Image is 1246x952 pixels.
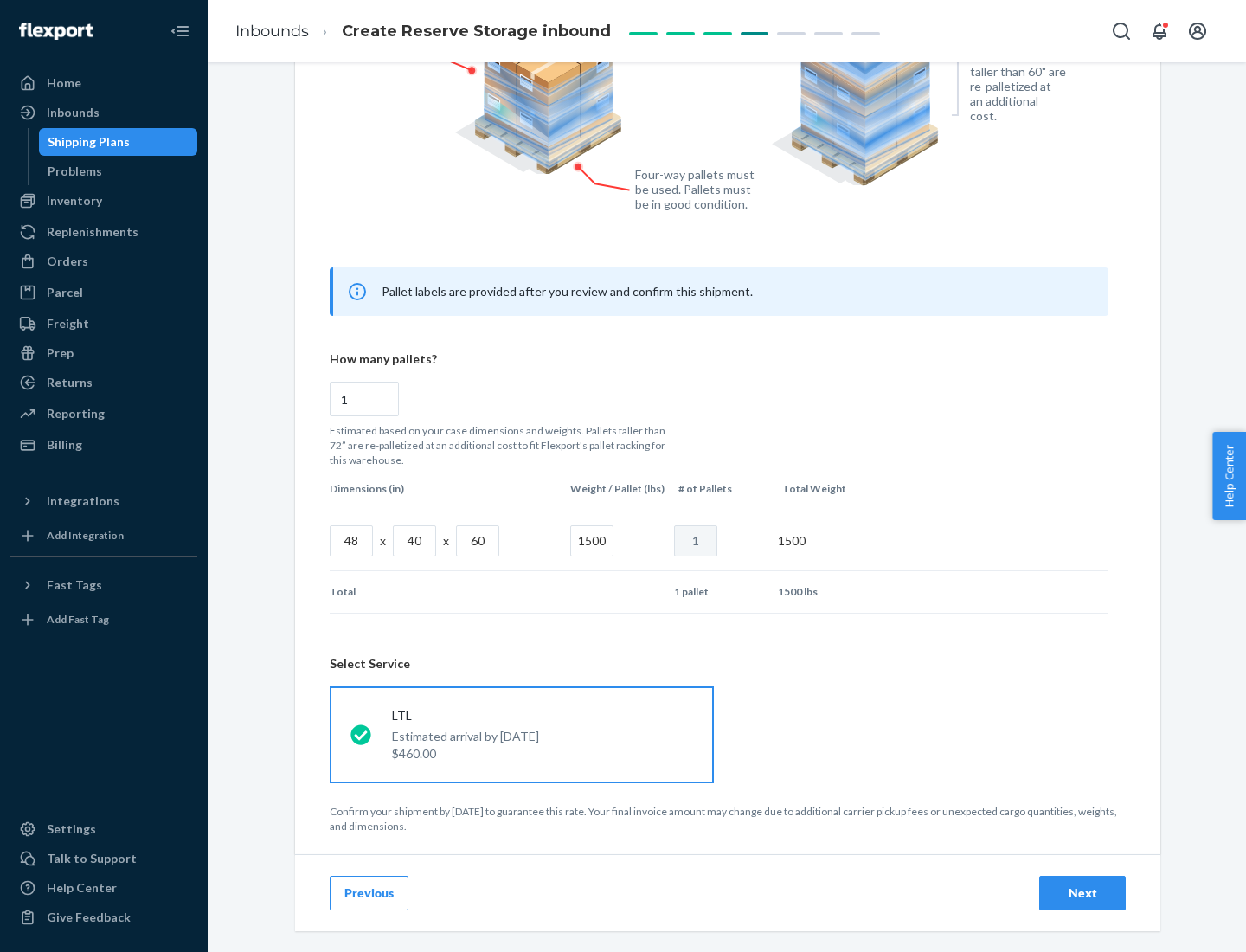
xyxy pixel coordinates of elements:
a: Freight [10,310,197,338]
div: Talk to Support [47,850,137,867]
p: $460.00 [392,745,539,762]
td: Total [330,571,563,613]
button: Give Feedback [10,904,197,931]
button: Previous [330,876,408,910]
img: Flexport logo [19,23,93,40]
button: Help Center [1212,432,1246,520]
span: Create Reserve Storage inbound [342,22,611,41]
div: Give Feedback [47,909,131,926]
div: Add Fast Tag [47,612,109,627]
p: Estimated arrival by [DATE] [392,728,539,745]
a: Billing [10,431,197,459]
button: Open Search Box [1104,14,1139,48]
p: x [443,532,449,550]
div: Billing [47,436,82,453]
div: Fast Tags [47,576,102,594]
a: Add Integration [10,522,197,550]
button: Fast Tags [10,571,197,599]
div: Add Integration [47,528,124,543]
a: Inbounds [235,22,309,41]
div: Replenishments [47,223,138,241]
a: Shipping Plans [39,128,198,156]
button: Next [1039,876,1126,910]
div: Home [47,74,81,92]
th: Total Weight [775,467,879,510]
a: Inbounds [10,99,197,126]
a: Problems [39,158,198,185]
a: Orders [10,248,197,275]
td: 1 pallet [667,571,771,613]
div: Orders [47,253,88,270]
ol: breadcrumbs [222,6,625,57]
div: Parcel [47,284,83,301]
a: Reporting [10,400,197,428]
div: Inventory [47,192,102,209]
a: Settings [10,815,197,843]
p: Confirm your shipment by [DATE] to guarantee this rate. Your final invoice amount may change due ... [330,804,1126,833]
td: 1500 lbs [771,571,875,613]
a: Parcel [10,279,197,306]
header: Select Service [330,655,1126,672]
a: Returns [10,369,197,396]
div: Shipping Plans [48,133,130,151]
div: Next [1054,884,1111,902]
p: Estimated based on your case dimensions and weights. Pallets taller than 72” are re-palletized at... [330,423,676,467]
a: Home [10,69,197,97]
th: Dimensions (in) [330,467,563,510]
a: Talk to Support [10,845,197,872]
p: x [380,532,386,550]
p: LTL [392,707,539,724]
figcaption: Four-way pallets must be used. Pallets must be in good condition. [635,167,755,211]
a: Replenishments [10,218,197,246]
div: Integrations [47,492,119,510]
button: Open notifications [1142,14,1177,48]
div: Settings [47,820,96,838]
a: Inventory [10,187,197,215]
a: Add Fast Tag [10,606,197,634]
a: Help Center [10,874,197,902]
div: Inbounds [47,104,100,121]
span: 1500 [778,533,806,548]
button: Open account menu [1180,14,1215,48]
div: Help Center [47,879,117,897]
button: Integrations [10,487,197,515]
div: Returns [47,374,93,391]
div: Reporting [47,405,105,422]
a: Prep [10,339,197,367]
div: Freight [47,315,89,332]
th: Weight / Pallet (lbs) [563,467,671,510]
span: Pallet labels are provided after you review and confirm this shipment. [382,284,753,299]
button: Close Navigation [163,14,197,48]
div: Prep [47,344,74,362]
th: # of Pallets [671,467,775,510]
p: How many pallets? [330,351,1108,368]
div: Problems [48,163,102,180]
